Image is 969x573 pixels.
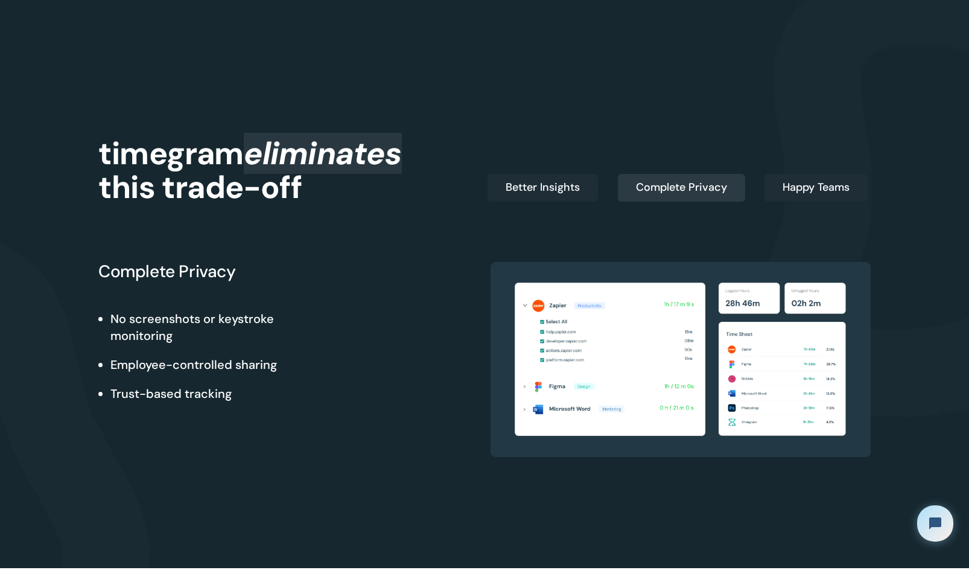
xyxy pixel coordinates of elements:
div: Better Insights [506,179,580,196]
li: No screenshots or keystroke monitoring [110,311,277,345]
iframe: Tidio Chat [907,495,964,552]
li: Trust-based tracking [110,386,277,403]
h2: timegram this trade-off [98,136,402,204]
span: eliminates [244,133,402,174]
li: Employee-controlled sharing [110,357,277,374]
div: Complete Privacy [636,179,727,196]
div: Happy Teams [783,179,850,196]
h3: Complete Privacy [98,262,236,281]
